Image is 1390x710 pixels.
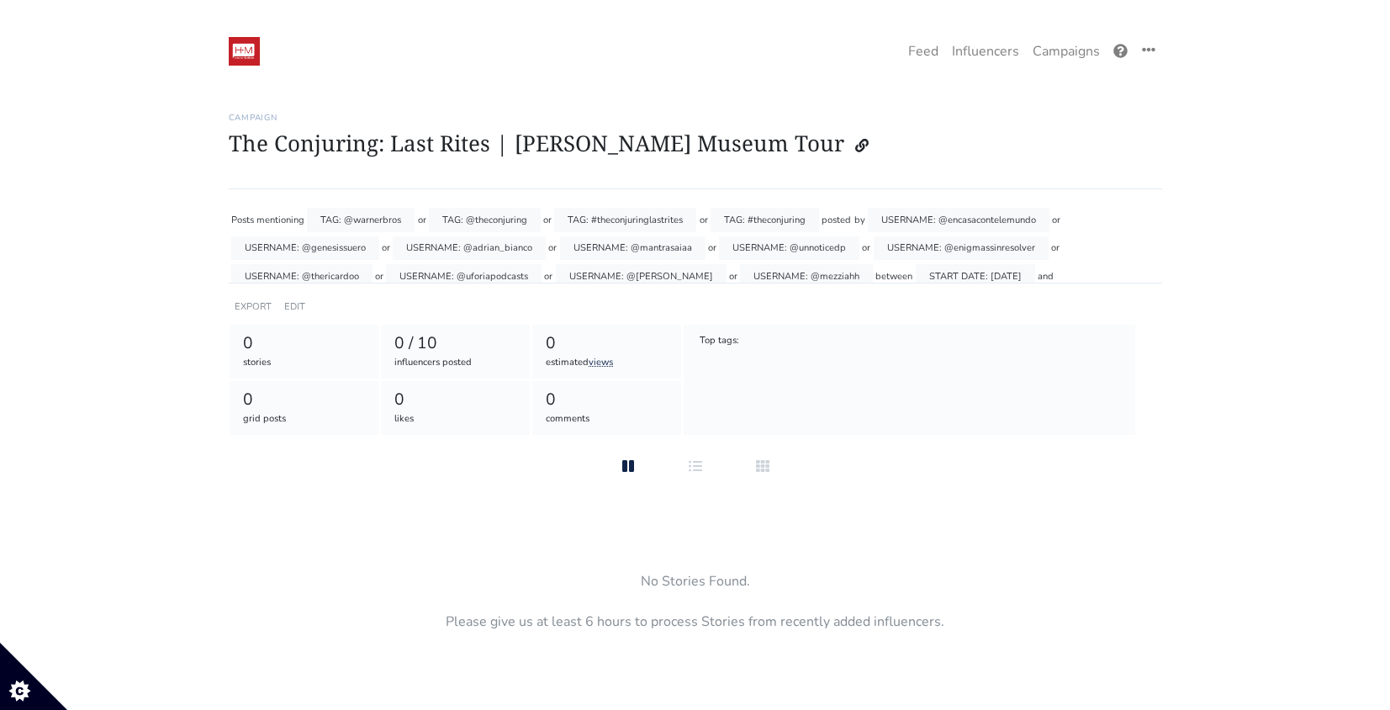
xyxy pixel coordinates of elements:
[231,264,373,289] div: USERNAME: @thericardoo
[1051,236,1060,261] div: or
[546,331,668,356] div: 0
[243,388,365,412] div: 0
[546,388,668,412] div: 0
[256,208,304,232] div: mentioning
[284,300,305,313] a: EDIT
[1038,264,1054,289] div: and
[546,412,668,427] div: comments
[243,412,365,427] div: grid posts
[901,34,945,68] a: Feed
[229,130,1162,162] h1: The Conjuring: Last Rites | [PERSON_NAME] Museum Tour
[560,236,706,261] div: USERNAME: @mantrasaiaa
[544,264,552,289] div: or
[546,356,668,370] div: estimated
[394,388,516,412] div: 0
[243,331,365,356] div: 0
[868,208,1049,232] div: USERNAME: @encasacontelemundo
[1026,34,1107,68] a: Campaigns
[589,356,613,368] a: views
[229,37,260,66] img: 19:52:48_1547236368
[446,504,944,699] div: No Stories Found. Please give us at least 6 hours to process Stories from recently added influenc...
[822,208,851,232] div: posted
[1052,208,1060,232] div: or
[418,208,426,232] div: or
[231,208,254,232] div: Posts
[382,236,390,261] div: or
[740,264,873,289] div: USERNAME: @mezziahh
[556,264,727,289] div: USERNAME: @[PERSON_NAME]
[700,208,708,232] div: or
[875,264,912,289] div: between
[708,236,716,261] div: or
[711,208,819,232] div: TAG: #theconjuring
[554,208,696,232] div: TAG: #theconjuringlastrites
[229,113,1162,123] h6: Campaign
[719,236,859,261] div: USERNAME: @unnoticedp
[235,300,272,313] a: EXPORT
[394,356,516,370] div: influencers posted
[729,264,737,289] div: or
[874,236,1049,261] div: USERNAME: @enigmassinresolver
[243,356,365,370] div: stories
[854,208,865,232] div: by
[916,264,1035,289] div: START DATE: [DATE]
[394,331,516,356] div: 0 / 10
[307,208,415,232] div: TAG: @warnerbros
[231,236,379,261] div: USERNAME: @genesissuero
[699,333,741,350] div: Top tags:
[945,34,1026,68] a: Influencers
[386,264,542,289] div: USERNAME: @uforiapodcasts
[548,236,557,261] div: or
[394,412,516,427] div: likes
[429,208,541,232] div: TAG: @theconjuring
[862,236,870,261] div: or
[393,236,546,261] div: USERNAME: @adrian_bianco
[375,264,383,289] div: or
[543,208,552,232] div: or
